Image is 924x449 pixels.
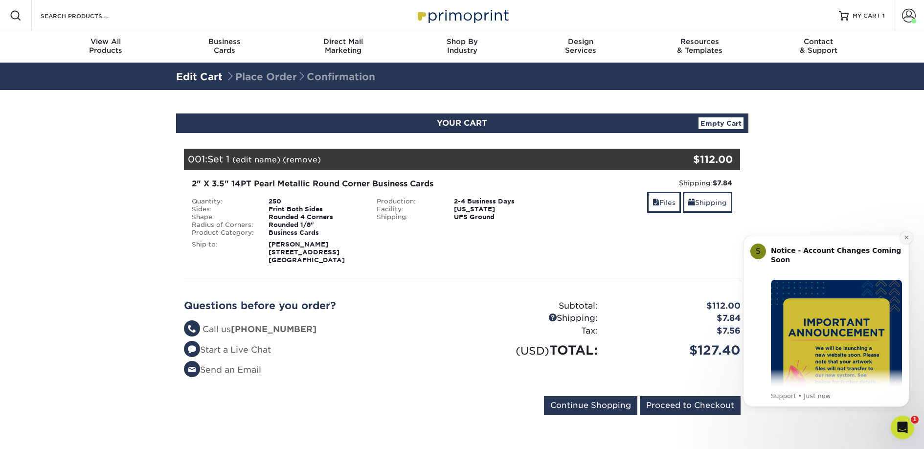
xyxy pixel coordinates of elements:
h2: Questions before you order? [184,300,455,312]
a: (edit name) [232,155,280,164]
div: UPS Ground [447,213,555,221]
div: Business Cards [261,229,369,237]
div: Product Category: [184,229,262,237]
a: Shop ByIndustry [403,31,521,63]
div: Products [46,37,165,55]
span: Contact [759,37,878,46]
small: (USD) [516,344,549,357]
div: Marketing [284,37,403,55]
a: Empty Cart [699,117,744,129]
strong: [PERSON_NAME] [STREET_ADDRESS] [GEOGRAPHIC_DATA] [269,241,345,264]
div: Sides: [184,205,262,213]
a: DesignServices [521,31,640,63]
div: 2-4 Business Days [447,198,555,205]
iframe: Intercom live chat [891,416,914,439]
span: MY CART [853,12,880,20]
span: Direct Mail [284,37,403,46]
a: Start a Live Chat [184,345,271,355]
div: Rounded 4 Corners [261,213,369,221]
input: Continue Shopping [544,396,637,415]
a: Shipping [683,192,732,213]
a: (remove) [283,155,321,164]
div: $112.00 [648,152,733,167]
span: shipping [688,199,695,206]
div: Shipping: [369,213,447,221]
span: YOUR CART [437,118,487,128]
div: $127.40 [605,341,748,359]
strong: $7.84 [713,179,732,187]
span: 1 [911,416,919,424]
span: Resources [640,37,759,46]
div: [US_STATE] [447,205,555,213]
div: Ship to: [184,241,262,264]
img: Primoprint [413,5,511,26]
iframe: Intercom notifications message [728,226,924,413]
span: Place Order Confirmation [225,71,375,83]
a: Send an Email [184,365,261,375]
div: 001: [184,149,648,170]
span: files [653,199,659,206]
div: TOTAL: [462,341,605,359]
span: 1 [882,12,885,19]
strong: [PHONE_NUMBER] [231,324,316,334]
div: Facility: [369,205,447,213]
div: $7.84 [605,312,748,325]
div: $112.00 [605,300,748,313]
a: Direct MailMarketing [284,31,403,63]
span: Design [521,37,640,46]
div: Print Both Sides [261,205,369,213]
div: 2" X 3.5" 14PT Pearl Metallic Round Corner Business Cards [192,178,547,190]
div: Tax: [462,325,605,337]
input: SEARCH PRODUCTS..... [40,10,135,22]
a: Files [647,192,681,213]
div: & Support [759,37,878,55]
div: Services [521,37,640,55]
div: Radius of Corners: [184,221,262,229]
div: Shape: [184,213,262,221]
div: Production: [369,198,447,205]
li: Call us [184,323,455,336]
span: Set 1 [207,154,229,164]
div: 250 [261,198,369,205]
div: Quantity: [184,198,262,205]
a: Contact& Support [759,31,878,63]
div: Subtotal: [462,300,605,313]
div: Industry [403,37,521,55]
span: Business [165,37,284,46]
a: BusinessCards [165,31,284,63]
div: Rounded 1/8" [261,221,369,229]
div: Shipping: [462,312,605,325]
div: Shipping: [562,178,733,188]
div: Cards [165,37,284,55]
div: & Templates [640,37,759,55]
div: $7.56 [605,325,748,337]
a: View AllProducts [46,31,165,63]
span: View All [46,37,165,46]
span: Shop By [403,37,521,46]
a: Resources& Templates [640,31,759,63]
a: Edit Cart [176,71,223,83]
input: Proceed to Checkout [640,396,741,415]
